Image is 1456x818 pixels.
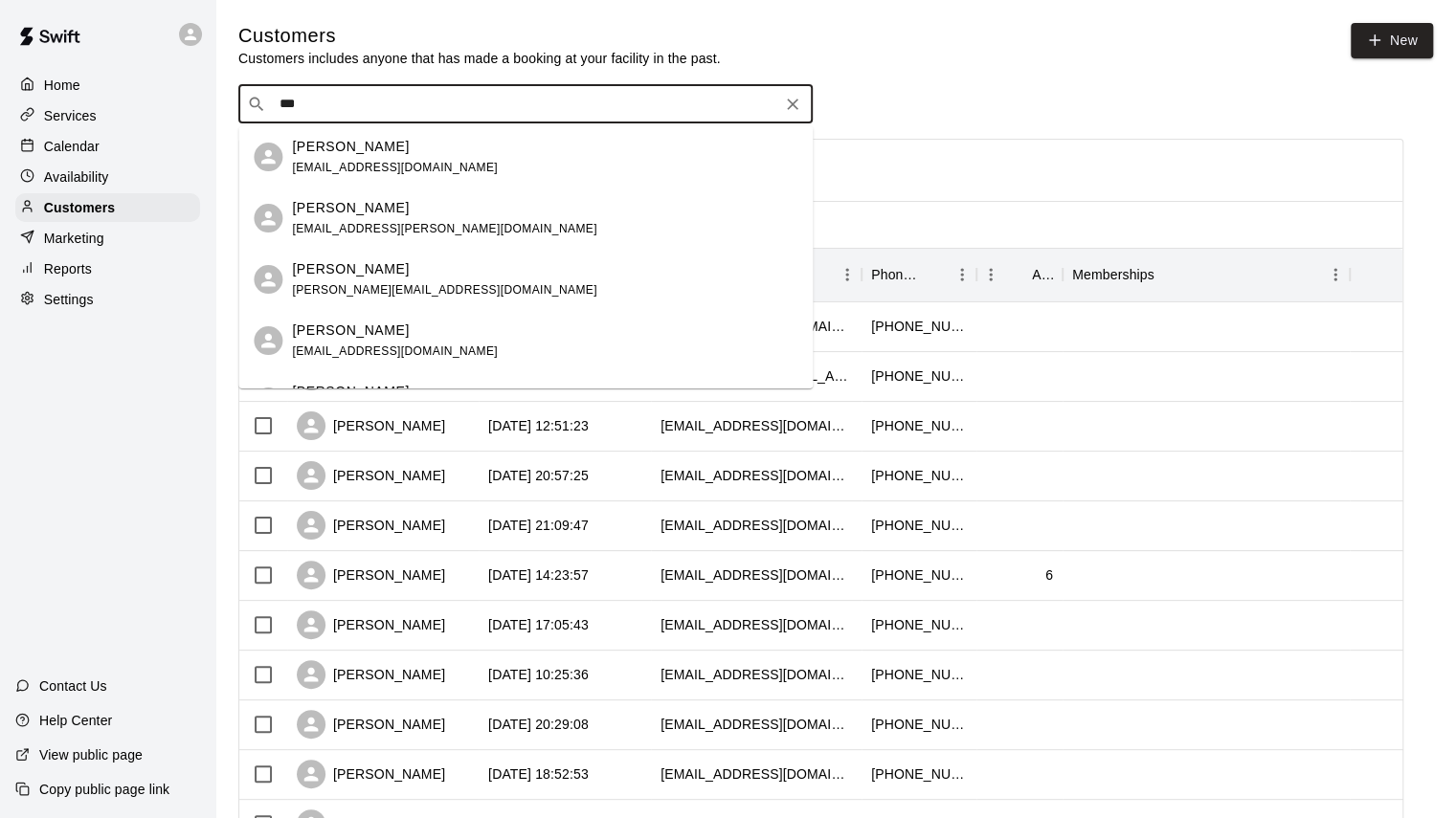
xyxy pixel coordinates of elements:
[292,198,409,218] p: [PERSON_NAME]
[297,760,445,788] div: [PERSON_NAME]
[39,780,169,799] p: Copy public page link
[15,224,200,253] a: Marketing
[661,615,852,634] div: shannonsavelli@gmail.com
[871,248,921,301] div: Phone Number
[44,76,80,95] p: Home
[488,715,589,734] div: 2025-09-10 20:29:08
[1072,248,1154,301] div: Memberships
[44,259,92,278] p: Reports
[44,229,104,248] p: Marketing
[948,260,976,289] button: Menu
[862,248,976,301] div: Phone Number
[292,283,596,297] span: [PERSON_NAME][EMAIL_ADDRESS][DOMAIN_NAME]
[871,416,967,435] div: +19854836262
[871,565,967,585] div: +15488881339
[292,137,409,157] p: [PERSON_NAME]
[292,259,409,279] p: [PERSON_NAME]
[44,198,115,217] p: Customers
[488,665,589,684] div: 2025-09-11 10:25:36
[39,711,112,730] p: Help Center
[871,366,967,386] div: +19054842951
[871,715,967,734] div: +19059125665
[833,260,862,289] button: Menu
[871,466,967,485] div: +14165700553
[488,466,589,485] div: 2025-09-14 20:57:25
[976,248,1063,301] div: Age
[44,137,100,156] p: Calendar
[661,764,852,784] div: aimeemdougherty@gmail.com
[44,106,97,125] p: Services
[297,411,445,440] div: [PERSON_NAME]
[488,416,589,435] div: 2025-09-15 12:51:23
[297,561,445,589] div: [PERSON_NAME]
[871,516,967,535] div: +14167076717
[871,665,967,684] div: +15195747283
[254,204,282,232] div: Monique Holvec
[661,516,852,535] div: mr_michaeld@hotmail.com
[254,387,282,416] div: Rachel Raymond
[15,132,200,161] a: Calendar
[1032,248,1053,301] div: Age
[488,764,589,784] div: 2025-09-10 18:52:53
[15,285,200,314] a: Settings
[15,71,200,99] a: Home
[661,665,852,684] div: nvlavine@gmail.com
[1351,23,1433,58] a: New
[39,745,143,764] p: View public page
[292,222,596,235] span: [EMAIL_ADDRESS][PERSON_NAME][DOMAIN_NAME]
[238,49,721,68] p: Customers includes anyone that has made a booking at your facility in the past.
[651,248,862,301] div: Email
[254,326,282,355] div: Domenic Monardo
[661,416,852,435] div: sweatwithkathryn@gmail.com
[238,85,813,123] div: Search customers by name or email
[254,265,282,294] div: Jodi Baxter
[297,511,445,540] div: [PERSON_NAME]
[661,715,852,734] div: reegor@hotmail.com
[44,290,94,309] p: Settings
[15,101,200,130] a: Services
[1005,261,1032,288] button: Sort
[1321,260,1350,289] button: Menu
[871,764,967,784] div: +14165614413
[292,161,498,174] span: [EMAIL_ADDRESS][DOMAIN_NAME]
[297,710,445,739] div: [PERSON_NAME]
[292,382,409,402] p: [PERSON_NAME]
[871,317,967,336] div: +19054662038
[661,466,852,485] div: giroux02@hotmail.com
[297,610,445,639] div: [PERSON_NAME]
[15,163,200,191] a: Availability
[1154,261,1181,288] button: Sort
[44,167,109,187] p: Availability
[488,516,589,535] div: 2025-09-13 21:09:47
[1045,565,1053,585] div: 6
[15,193,200,222] a: Customers
[297,660,445,689] div: [PERSON_NAME]
[39,676,107,696] p: Contact Us
[15,254,200,283] a: Reports
[661,565,852,585] div: marwa.jaljaber@gmail.com
[297,461,445,490] div: [PERSON_NAME]
[238,23,721,49] h5: Customers
[921,261,948,288] button: Sort
[1063,248,1350,301] div: Memberships
[292,344,498,358] span: [EMAIL_ADDRESS][DOMAIN_NAME]
[488,565,589,585] div: 2025-09-13 14:23:57
[779,91,806,118] button: Clear
[292,321,409,341] p: [PERSON_NAME]
[254,143,282,171] div: Jasen Mackie
[871,615,967,634] div: +19056482890
[976,260,1005,289] button: Menu
[488,615,589,634] div: 2025-09-11 17:05:43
